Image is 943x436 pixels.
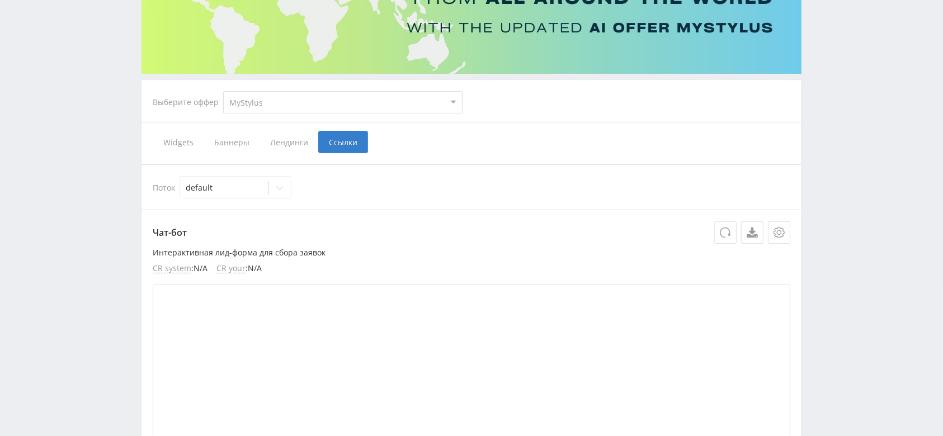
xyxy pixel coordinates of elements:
p: Интерактивная лид-форма для сбора заявок [153,248,790,257]
a: Скачать [741,221,763,244]
li: : N/A [153,264,208,273]
span: CR your [216,264,246,273]
li: : N/A [216,264,262,273]
span: CR system [153,264,191,273]
div: Поток [153,176,790,198]
span: Лендинги [260,131,318,153]
span: Widgets [153,131,204,153]
p: Чат-бот [153,221,790,244]
button: Обновить [714,221,737,244]
span: Баннеры [204,131,260,153]
div: Выберите оффер [153,98,223,107]
span: Ссылки [318,131,368,153]
button: Настройки [768,221,790,244]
